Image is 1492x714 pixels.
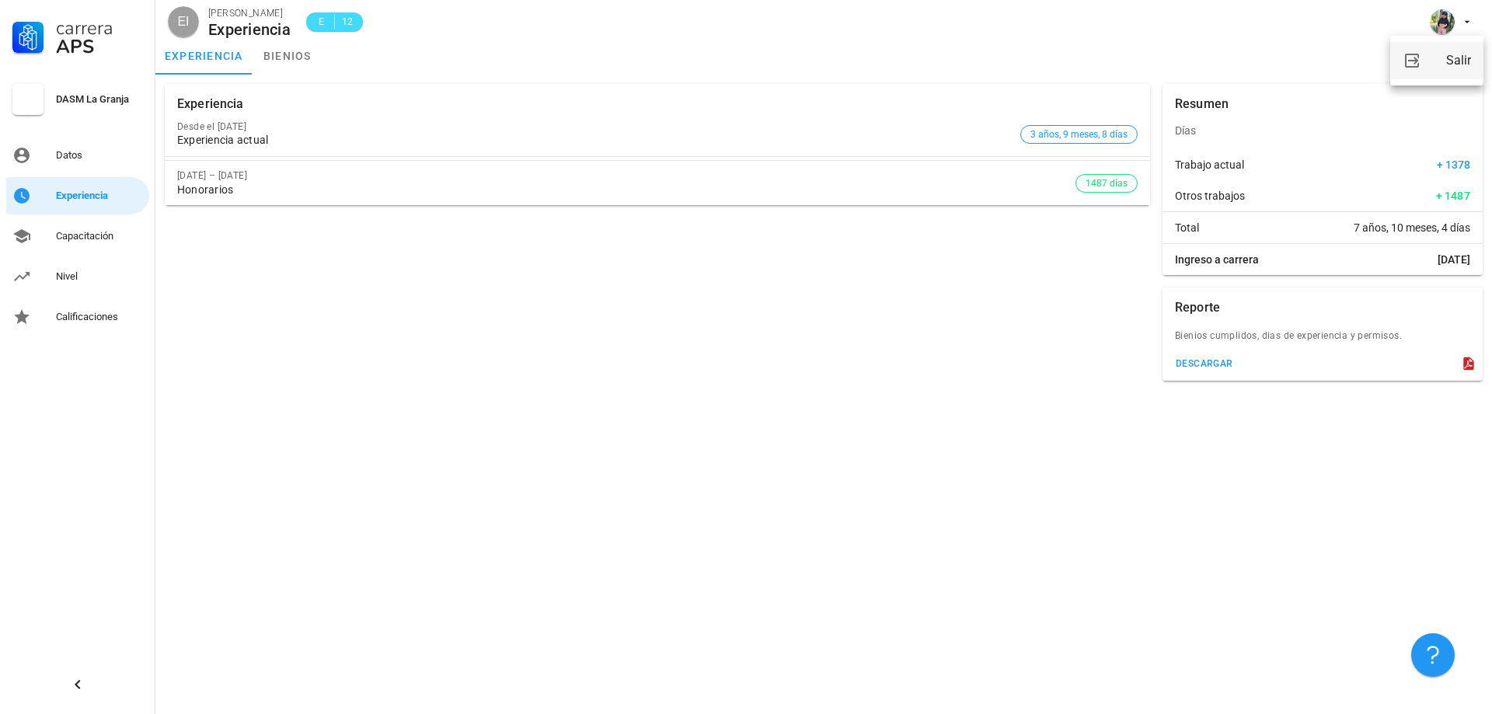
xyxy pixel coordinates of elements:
[56,19,143,37] div: Carrera
[56,37,143,56] div: APS
[56,149,143,162] div: Datos
[168,6,199,37] div: avatar
[6,137,149,174] a: Datos
[6,218,149,255] a: Capacitación
[6,177,149,214] a: Experiencia
[155,37,253,75] a: experiencia
[1437,157,1470,172] span: + 1378
[1438,252,1470,267] span: [DATE]
[56,270,143,283] div: Nivel
[56,311,143,323] div: Calificaciones
[208,21,291,38] div: Experiencia
[177,170,1075,181] div: [DATE] – [DATE]
[56,230,143,242] div: Capacitación
[1163,328,1483,353] div: Bienios cumplidos, dias de experiencia y permisos.
[1175,188,1245,204] span: Otros trabajos
[1163,112,1483,149] div: Días
[177,121,1014,132] div: Desde el [DATE]
[1086,175,1128,192] span: 1487 días
[1354,220,1470,235] span: 7 años, 10 meses, 4 días
[208,5,291,21] div: [PERSON_NAME]
[1175,84,1229,124] div: Resumen
[177,134,1014,147] div: Experiencia actual
[1030,126,1128,143] span: 3 años, 9 meses, 8 días
[1175,287,1220,328] div: Reporte
[177,84,244,124] div: Experiencia
[1446,45,1471,76] div: Salir
[1169,353,1239,374] button: descargar
[6,258,149,295] a: Nivel
[253,37,322,75] a: bienios
[177,183,1075,197] div: Honorarios
[1436,188,1471,204] span: + 1487
[1430,9,1455,34] div: avatar
[6,298,149,336] a: Calificaciones
[341,14,354,30] span: 12
[56,190,143,202] div: Experiencia
[177,6,189,37] span: EI
[56,93,143,106] div: DASM La Granja
[1175,358,1233,369] div: descargar
[1175,157,1244,172] span: Trabajo actual
[1175,252,1259,267] span: Ingreso a carrera
[1175,220,1199,235] span: Total
[315,14,328,30] span: E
